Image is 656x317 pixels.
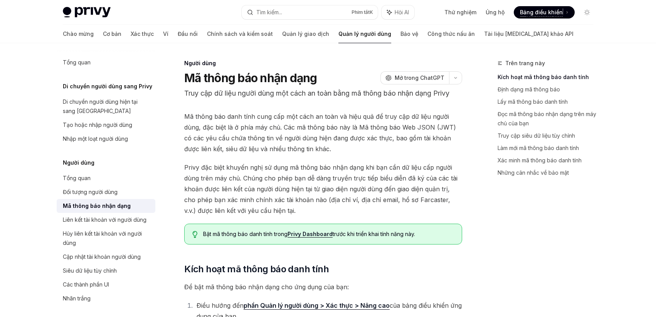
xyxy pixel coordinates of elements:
a: Quản lý người dùng [338,25,391,43]
font: Chính sách và kiểm soát [207,30,273,37]
img: logo sáng [63,7,111,18]
a: Ví [163,25,168,43]
font: Làm mới mã thông báo danh tính [498,145,579,151]
a: Liên kết tài khoản với người dùng [57,213,155,227]
font: Tổng quan [63,59,91,66]
font: Nhãn trắng [63,295,91,302]
font: Bật mã thông báo danh tính trong [203,231,288,237]
font: Mở trong ChatGPT [395,74,444,81]
button: Chuyển đổi chế độ tối [581,6,593,19]
a: Làm mới mã thông báo danh tính [498,142,599,154]
font: Cập nhật tài khoản người dùng [63,253,141,260]
font: Mã thông báo nhận dạng [184,71,317,85]
font: Trên trang này [505,60,545,66]
font: Siêu dữ liệu tùy chỉnh [63,267,117,274]
a: Bảo vệ [400,25,418,43]
button: Hỏi AI [382,5,414,19]
font: trước khi triển khai tính năng này. [333,231,415,237]
a: Xác minh mã thông báo danh tính [498,154,599,167]
font: Bảo vệ [400,30,418,37]
font: Mã thông báo danh tính cung cấp một cách an toàn và hiệu quả để truy cập dữ liệu người dùng, đặc ... [184,113,456,153]
a: Di chuyển người dùng hiện tại sang [GEOGRAPHIC_DATA] [57,95,155,118]
font: Tổng quan [63,175,91,181]
font: Hỏi AI [395,9,409,15]
a: Đọc mã thông báo nhận dạng trên máy chủ của bạn [498,108,599,130]
font: Liên kết tài khoản với người dùng [63,216,146,223]
font: Bảng điều khiển [520,9,563,15]
font: Tài liệu [MEDICAL_DATA] khảo API [484,30,574,37]
a: Nhập một loạt người dùng [57,132,155,146]
a: Mã thông báo nhận dạng [57,199,155,213]
font: Công thức nấu ăn [427,30,475,37]
a: Tài liệu [MEDICAL_DATA] khảo API [484,25,574,43]
font: Xác minh mã thông báo danh tính [498,157,582,164]
a: Nhãn trắng [57,292,155,305]
a: Lấy mã thông báo danh tính [498,96,599,108]
a: Những cân nhắc về bảo mật [498,167,599,179]
font: Truy cập dữ liệu người dùng một cách an toàn bằng mã thông báo nhận dạng Privy [184,89,449,97]
a: Hủy liên kết tài khoản với người dùng [57,227,155,250]
a: Xác thực [131,25,154,43]
font: Thử nghiệm [444,9,476,15]
a: Tổng quan [57,56,155,69]
font: Phím tắt [352,9,370,15]
font: Tạo hoặc nhập người dùng [63,121,132,128]
a: Bảng điều khiển [514,6,575,19]
font: Privy đặc biệt khuyến nghị sử dụng mã thông báo nhận dạng khi bạn cần dữ liệu cấp người dùng trên... [184,164,458,214]
button: Tìm kiếm...Phím tắtK [242,5,378,19]
font: Điều hướng đến [197,302,244,309]
font: Mã thông báo nhận dạng [63,202,131,209]
font: Tìm kiếm... [256,9,282,15]
font: Nhập một loạt người dùng [63,135,128,142]
font: Lấy mã thông báo danh tính [498,98,568,105]
font: Để bật mã thông báo nhận dạng cho ứng dụng của bạn: [184,283,349,291]
font: K [370,9,373,15]
a: phần Quản lý người dùng > Xác thực > Nâng cao [244,302,390,310]
font: Chào mừng [63,30,94,37]
a: Chào mừng [63,25,94,43]
font: Những cân nhắc về bảo mật [498,169,569,176]
svg: Mẹo [192,231,198,238]
a: Kích hoạt mã thông báo danh tính [498,71,599,83]
font: Ủng hộ [486,9,505,15]
font: Đọc mã thông báo nhận dạng trên máy chủ của bạn [498,111,596,126]
a: Đầu nối [178,25,198,43]
font: Di chuyển người dùng hiện tại sang [GEOGRAPHIC_DATA] [63,98,138,114]
a: Đối tượng người dùng [57,185,155,199]
a: Tổng quan [57,171,155,185]
a: Siêu dữ liệu tùy chỉnh [57,264,155,278]
a: Cập nhật tài khoản người dùng [57,250,155,264]
a: Định dạng mã thông báo [498,83,599,96]
font: Đối tượng người dùng [63,189,118,195]
font: Hủy liên kết tài khoản với người dùng [63,230,142,246]
button: Mở trong ChatGPT [380,71,449,84]
font: Cơ bản [103,30,121,37]
a: Cơ bản [103,25,121,43]
font: Quản lý người dùng [338,30,391,37]
font: Truy cập siêu dữ liệu tùy chỉnh [498,132,575,139]
a: Chính sách và kiểm soát [207,25,273,43]
font: Người dùng [184,60,216,66]
a: Ủng hộ [486,8,505,16]
a: Công thức nấu ăn [427,25,475,43]
font: Các thành phần UI [63,281,109,288]
font: Đầu nối [178,30,198,37]
a: Các thành phần UI [57,278,155,292]
a: Thử nghiệm [444,8,476,16]
font: Ví [163,30,168,37]
a: Quản lý giao dịch [282,25,329,43]
font: Di chuyển người dùng sang Privy [63,83,152,89]
font: Quản lý giao dịch [282,30,329,37]
font: Xác thực [131,30,154,37]
font: Kích hoạt mã thông báo danh tính [184,263,329,275]
font: Định dạng mã thông báo [498,86,560,93]
a: Tạo hoặc nhập người dùng [57,118,155,132]
font: Người dùng [63,159,94,166]
a: Privy Dashboard [288,231,333,238]
a: Truy cập siêu dữ liệu tùy chỉnh [498,130,599,142]
font: Kích hoạt mã thông báo danh tính [498,74,589,80]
